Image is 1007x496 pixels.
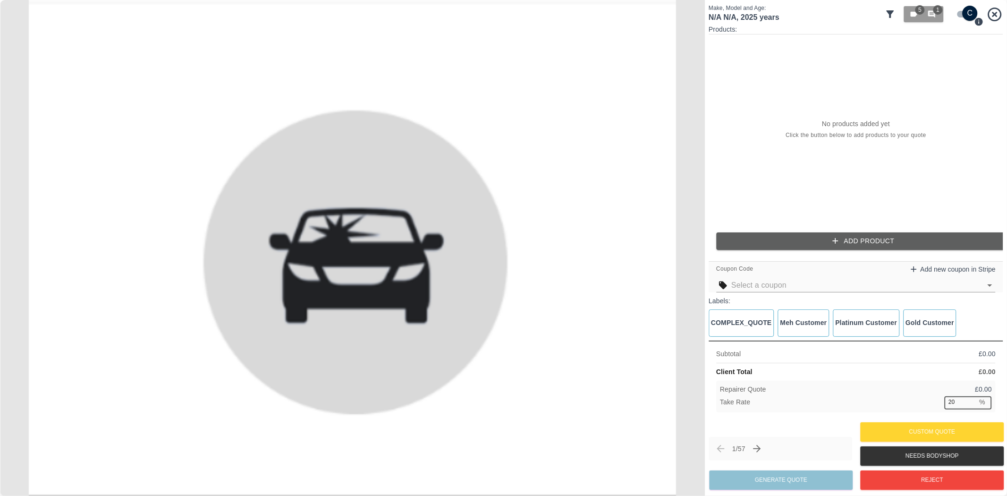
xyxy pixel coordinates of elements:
span: 1 [933,5,943,15]
span: Click the button below to add products to your quote [786,131,926,140]
svg: Press Q to switch [974,17,984,26]
p: Client Total [716,367,753,377]
button: Next claim [749,441,765,457]
p: 1 / 57 [732,444,745,453]
p: Platinum Customer [835,318,897,328]
p: Products: [709,25,1003,34]
input: Select a coupon [731,279,982,292]
button: 51 [904,6,944,22]
h1: N/A N/A , 2025 years [709,12,881,22]
button: Open [983,279,997,292]
p: % [979,397,985,407]
p: COMPLEX_QUOTE [711,318,772,328]
button: Reject [860,470,1004,490]
span: 5 [915,5,925,15]
span: Previous claim (← or ↑) [712,441,728,457]
p: £ 0.00 [979,367,996,377]
p: Subtotal [716,349,741,359]
p: £ 0.00 [975,385,992,394]
p: Make, Model and Age: [709,4,881,12]
p: Take Rate [720,397,750,407]
p: Repairer Quote [720,385,766,394]
p: £ 0.00 [979,349,996,359]
p: Labels: [709,296,1003,306]
button: Custom Quote [860,422,1004,442]
span: Coupon Code [716,265,753,274]
p: Gold Customer [905,318,954,328]
p: Meh Customer [780,318,827,328]
p: No products added yet [822,119,890,128]
button: Needs Bodyshop [860,446,1004,466]
span: Next/Skip claim (→ or ↓) [749,441,765,457]
a: Add new coupon in Stripe [909,264,996,275]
